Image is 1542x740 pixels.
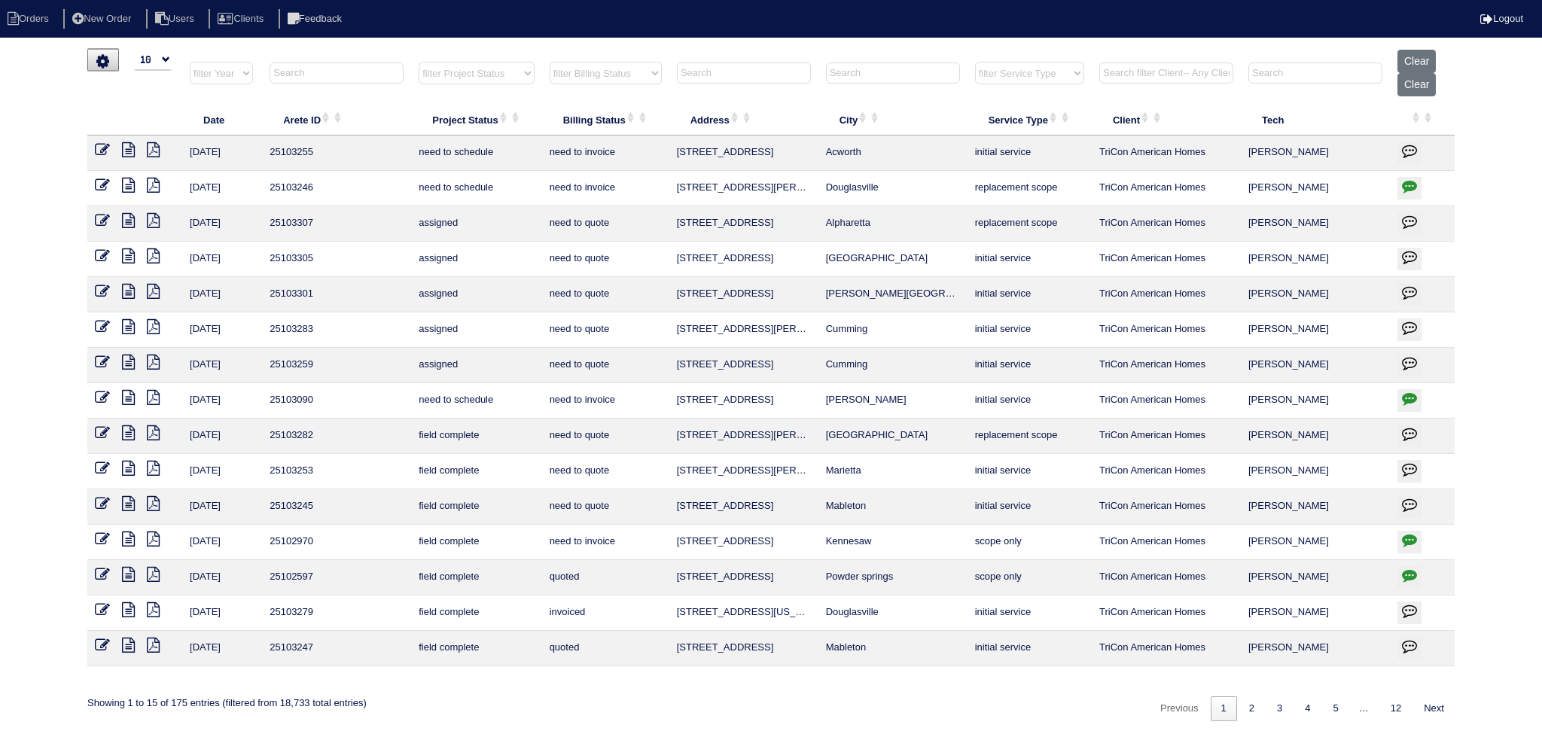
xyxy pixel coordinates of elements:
th: City: activate to sort column ascending [818,104,968,136]
td: TriCon American Homes [1092,171,1241,206]
td: [STREET_ADDRESS] [669,489,818,525]
td: field complete [411,419,541,454]
td: invoiced [542,595,669,631]
th: Project Status: activate to sort column ascending [411,104,541,136]
td: [DATE] [182,489,262,525]
td: [DATE] [182,595,262,631]
th: Address: activate to sort column ascending [669,104,818,136]
th: Service Type: activate to sort column ascending [968,104,1092,136]
a: 2 [1239,696,1265,721]
td: field complete [411,560,541,595]
a: 12 [1380,696,1412,721]
td: need to quote [542,206,669,242]
td: need to schedule [411,383,541,419]
td: Powder springs [818,560,968,595]
td: [DATE] [182,560,262,595]
a: Previous [1150,696,1209,721]
td: Mableton [818,489,968,525]
a: 3 [1266,696,1293,721]
td: field complete [411,595,541,631]
td: [PERSON_NAME] [1241,312,1390,348]
td: [STREET_ADDRESS] [669,631,818,666]
td: [PERSON_NAME] [1241,419,1390,454]
td: initial service [968,348,1092,383]
th: Arete ID: activate to sort column ascending [262,104,411,136]
td: replacement scope [968,206,1092,242]
div: Showing 1 to 15 of 175 entries (filtered from 18,733 total entries) [87,689,367,710]
input: Search filter Client-- Any Client --Alan LutherAmerican Homes 4 RentArete PersonalArete SMGBuffal... [1099,62,1233,84]
td: TriCon American Homes [1092,525,1241,560]
td: [PERSON_NAME] [1241,595,1390,631]
td: initial service [968,489,1092,525]
td: 25103246 [262,171,411,206]
td: [STREET_ADDRESS] [669,525,818,560]
a: Clients [209,13,276,24]
a: 1 [1211,696,1237,721]
td: [PERSON_NAME] [1241,454,1390,489]
td: need to quote [542,277,669,312]
td: [STREET_ADDRESS][PERSON_NAME] [669,454,818,489]
td: assigned [411,312,541,348]
td: assigned [411,242,541,277]
td: need to invoice [542,525,669,560]
td: replacement scope [968,419,1092,454]
td: TriCon American Homes [1092,383,1241,419]
td: [GEOGRAPHIC_DATA] [818,242,968,277]
td: TriCon American Homes [1092,631,1241,666]
td: [PERSON_NAME] [1241,348,1390,383]
td: 25103279 [262,595,411,631]
td: [PERSON_NAME] [1241,206,1390,242]
td: 25102970 [262,525,411,560]
td: replacement scope [968,171,1092,206]
td: need to quote [542,454,669,489]
td: 25103255 [262,136,411,171]
td: TriCon American Homes [1092,595,1241,631]
td: [PERSON_NAME][GEOGRAPHIC_DATA] [818,277,968,312]
input: Search [677,62,811,84]
td: assigned [411,206,541,242]
td: assigned [411,348,541,383]
td: need to invoice [542,383,669,419]
td: [STREET_ADDRESS][PERSON_NAME] [669,171,818,206]
td: [PERSON_NAME] [1241,489,1390,525]
td: [PERSON_NAME] [1241,631,1390,666]
td: [DATE] [182,277,262,312]
td: [STREET_ADDRESS] [669,206,818,242]
td: [DATE] [182,383,262,419]
td: [STREET_ADDRESS] [669,136,818,171]
button: Clear [1397,50,1436,73]
td: 25103282 [262,419,411,454]
td: [STREET_ADDRESS][PERSON_NAME] [669,419,818,454]
td: [STREET_ADDRESS][US_STATE] [669,595,818,631]
td: need to invoice [542,136,669,171]
td: [PERSON_NAME] [1241,171,1390,206]
td: [DATE] [182,312,262,348]
td: initial service [968,312,1092,348]
td: quoted [542,560,669,595]
td: field complete [411,489,541,525]
td: need to quote [542,312,669,348]
td: need to schedule [411,136,541,171]
td: initial service [968,136,1092,171]
td: Douglasville [818,171,968,206]
td: need to schedule [411,171,541,206]
th: Client: activate to sort column ascending [1092,104,1241,136]
li: Clients [209,9,276,29]
td: field complete [411,525,541,560]
td: [DATE] [182,454,262,489]
th: : activate to sort column ascending [1390,104,1455,136]
td: [STREET_ADDRESS] [669,560,818,595]
td: [STREET_ADDRESS] [669,348,818,383]
td: [PERSON_NAME] [1241,560,1390,595]
td: TriCon American Homes [1092,560,1241,595]
td: quoted [542,631,669,666]
td: 25103307 [262,206,411,242]
td: Cumming [818,312,968,348]
td: initial service [968,383,1092,419]
td: [GEOGRAPHIC_DATA] [818,419,968,454]
li: New Order [63,9,143,29]
td: Cumming [818,348,968,383]
td: assigned [411,277,541,312]
td: TriCon American Homes [1092,206,1241,242]
td: TriCon American Homes [1092,419,1241,454]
